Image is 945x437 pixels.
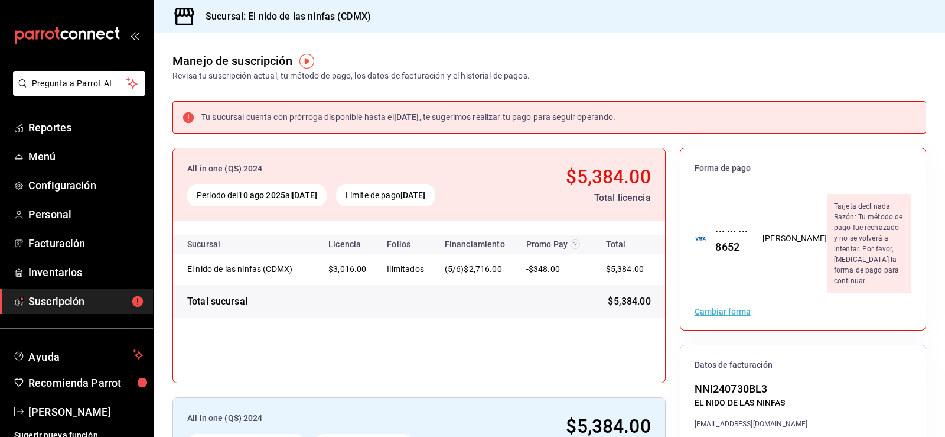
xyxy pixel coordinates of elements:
[695,307,751,316] button: Cambiar forma
[28,348,128,362] span: Ayuda
[608,294,650,309] span: $5,384.00
[319,235,377,254] th: Licencia
[28,264,144,280] span: Inventarios
[28,148,144,164] span: Menú
[187,163,496,175] div: All in one (QS) 2024
[566,166,650,188] span: $5,384.00
[328,264,366,274] span: $3,016.00
[526,264,560,274] span: -$348.00
[400,190,426,200] strong: [DATE]
[13,71,145,96] button: Pregunta a Parrot AI
[201,111,615,124] div: Tu sucursal cuenta con prórroga disponible hasta el , te sugerimos realizar tu pago para seguir o...
[435,235,517,254] th: Financiamiento
[28,206,144,222] span: Personal
[28,177,144,193] span: Configuración
[695,163,911,174] span: Forma de pago
[187,184,327,206] div: Periodo del al
[172,52,292,70] div: Manejo de suscripción
[526,239,582,249] div: Promo Pay
[827,194,911,293] div: Tarjeta declinada. Razón: Tu método de pago fue rechazado y no se volverá a intentar. Por favor, ...
[506,191,651,205] div: Total licencia
[292,190,317,200] strong: [DATE]
[377,235,435,254] th: Folios
[394,112,419,122] strong: [DATE]
[299,54,314,69] img: Tooltip marker
[8,86,145,98] a: Pregunta a Parrot AI
[762,232,827,245] div: [PERSON_NAME]
[695,419,808,429] div: [EMAIL_ADDRESS][DOMAIN_NAME]
[187,263,305,275] div: El nido de las ninfas (CDMX)
[196,9,371,24] h3: Sucursal: El nido de las ninfas (CDMX)
[28,404,144,420] span: [PERSON_NAME]
[130,31,139,40] button: open_drawer_menu
[187,239,252,249] div: Sucursal
[606,264,644,274] span: $5,384.00
[238,190,285,200] strong: 10 ago 2025
[706,223,748,255] div: ··· ··· ··· 8652
[377,254,435,285] td: Ilimitados
[445,263,507,276] div: (5/6)
[28,119,144,135] span: Reportes
[187,294,247,309] div: Total sucursal
[172,70,530,82] div: Revisa tu suscripción actual, tu método de pago, los datos de facturación y el historial de pagos.
[28,375,144,391] span: Recomienda Parrot
[695,360,911,371] span: Datos de facturación
[32,77,127,90] span: Pregunta a Parrot AI
[28,293,144,309] span: Suscripción
[592,235,665,254] th: Total
[571,239,580,249] svg: Recibe un descuento en el costo de tu membresía al cubrir 80% de tus transacciones realizadas con...
[695,381,808,397] div: NNI240730BL3
[336,184,435,206] div: Límite de pago
[695,397,808,409] div: EL NIDO DE LAS NINFAS
[187,412,485,425] div: All in one (QS) 2024
[28,235,144,251] span: Facturación
[464,264,501,274] span: $2,716.00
